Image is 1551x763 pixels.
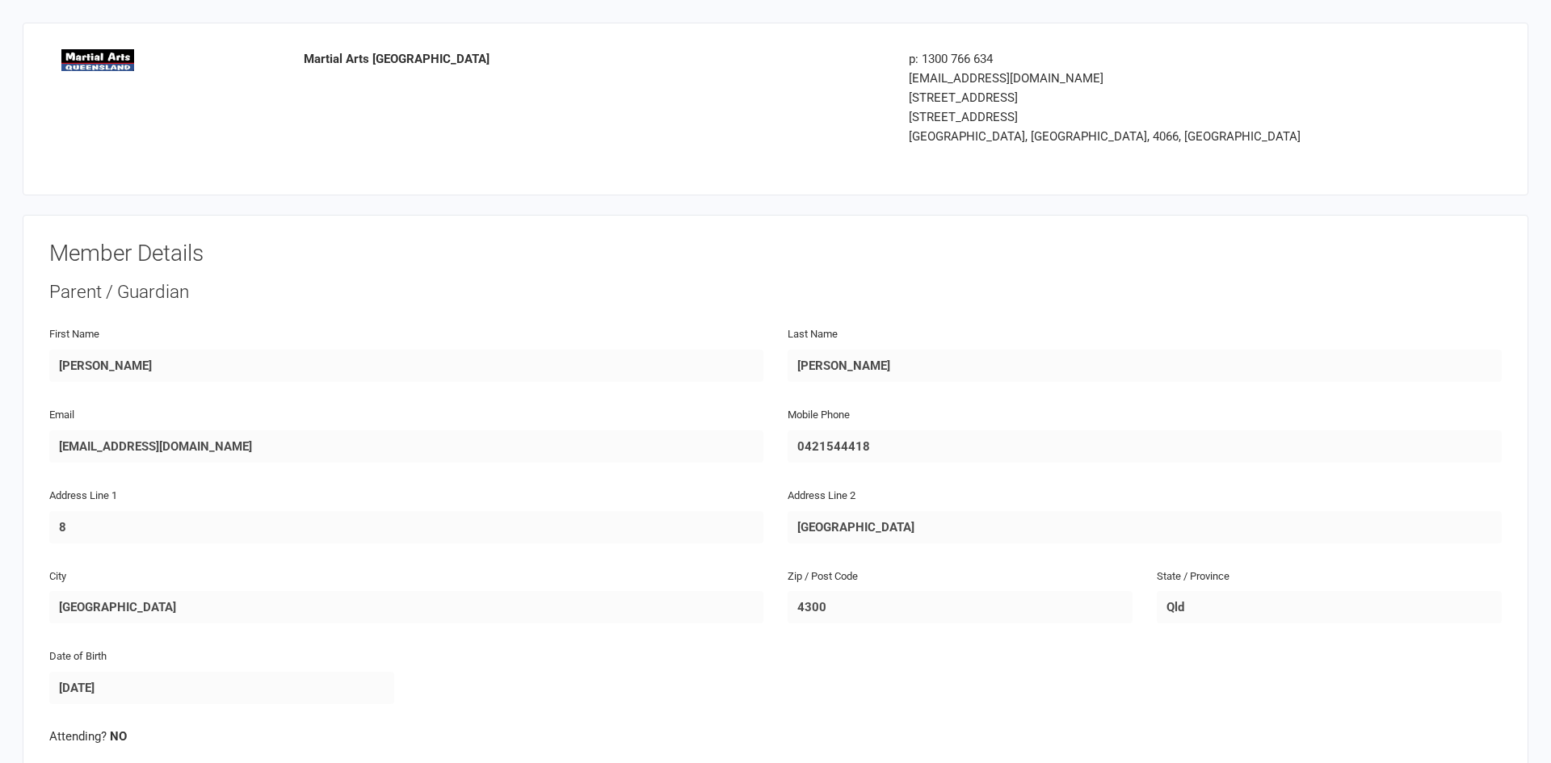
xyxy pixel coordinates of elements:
[49,648,107,665] label: Date of Birth
[49,407,74,424] label: Email
[49,326,99,343] label: First Name
[110,729,127,744] strong: NO
[909,88,1368,107] div: [STREET_ADDRESS]
[909,107,1368,127] div: [STREET_ADDRESS]
[49,488,117,505] label: Address Line 1
[788,488,855,505] label: Address Line 2
[788,326,838,343] label: Last Name
[788,407,850,424] label: Mobile Phone
[49,241,1502,266] h3: Member Details
[304,52,490,66] strong: Martial Arts [GEOGRAPHIC_DATA]
[49,729,107,744] span: Attending?
[909,49,1368,69] div: p: 1300 766 634
[1157,568,1229,585] label: State / Province
[788,568,858,585] label: Zip / Post Code
[909,127,1368,146] div: [GEOGRAPHIC_DATA], [GEOGRAPHIC_DATA], 4066, [GEOGRAPHIC_DATA]
[49,568,66,585] label: City
[61,49,134,71] img: logo.png
[49,279,1502,305] div: Parent / Guardian
[909,69,1368,88] div: [EMAIL_ADDRESS][DOMAIN_NAME]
